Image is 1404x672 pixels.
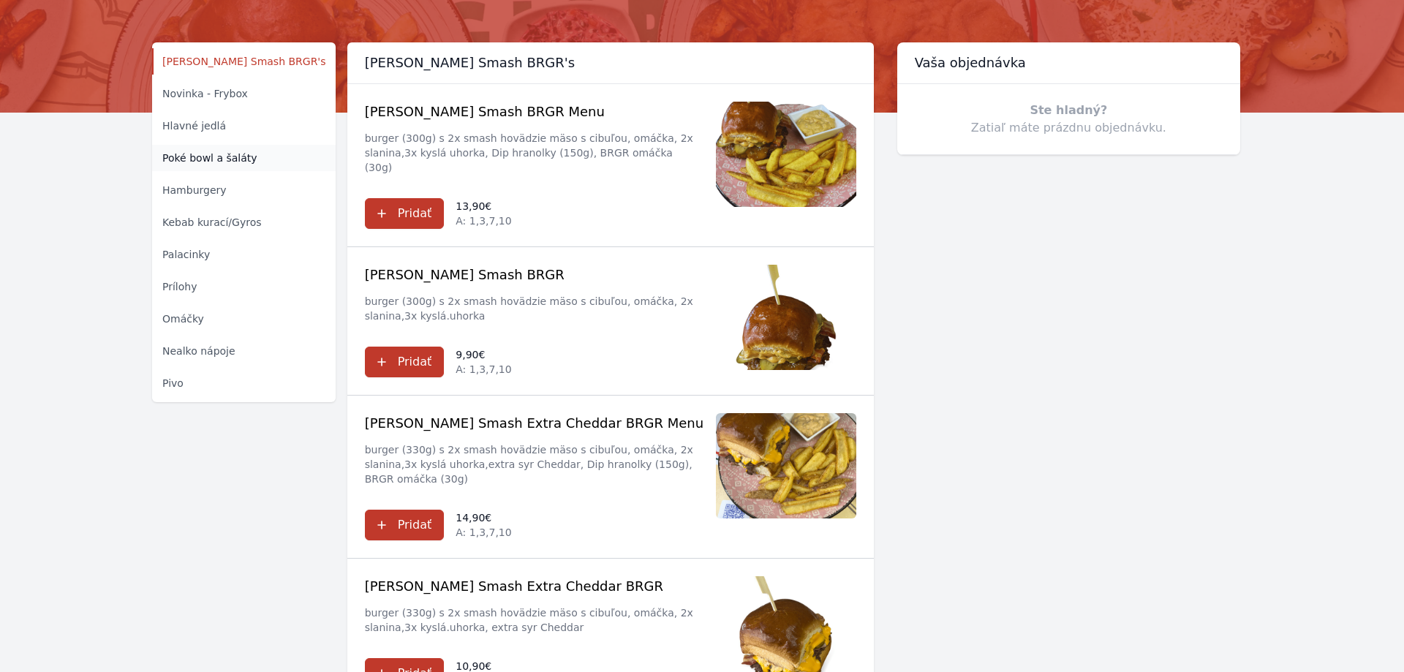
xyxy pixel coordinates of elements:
h2: Vaša objednávka [915,54,1026,72]
a: Kebab kurací/Gyros [152,209,336,235]
span: [PERSON_NAME] Smash BRGR's [162,54,326,69]
a: Poké bowl a šaláty [152,145,336,171]
a: [PERSON_NAME] Smash BRGR's [152,48,336,75]
span: Novinka - Frybox [162,86,248,101]
span: Poké bowl a šaláty [162,151,257,165]
h2: [PERSON_NAME] Smash BRGR's [365,54,856,72]
span: Omáčky [162,312,204,326]
a: Hamburgery [152,177,336,203]
nav: Kategórie [152,42,336,402]
a: Novinka - Frybox [152,80,336,107]
a: [PERSON_NAME] Smash Extra Cheddar BRGR burger (330g) s 2x smash hovädzie mäso s cibuľou, omáčka, ... [365,576,716,635]
span: Ste hladný? [1030,103,1107,117]
a: Pivo [152,370,336,396]
span: Hamburgery [162,183,227,197]
span: Hlavné jedlá [162,118,226,133]
span: Prílohy [162,279,197,294]
a: [PERSON_NAME] Smash BRGR burger (300g) s 2x smash hovädzie mäso s cibuľou, omáčka, 2x slanina,3x ... [365,265,716,323]
a: Hlavné jedlá [152,113,336,139]
a: Nealko nápoje [152,338,336,364]
span: Kebab kurací/Gyros [162,215,262,230]
a: [PERSON_NAME] Smash Extra Cheddar BRGR Menu burger (330g) s 2x smash hovädzie mäso s cibuľou, omá... [365,413,716,486]
a: Omáčky [152,306,336,332]
a: Palacinky [152,241,336,268]
span: Palacinky [162,247,210,262]
a: [PERSON_NAME] Smash BRGR Menu burger (300g) s 2x smash hovädzie mäso s cibuľou, omáčka, 2x slanin... [365,102,716,175]
a: Prílohy [152,273,336,300]
span: Pivo [162,376,184,390]
li: Zatiaľ máte prázdnu objednávku. [897,84,1240,154]
span: Nealko nápoje [162,344,235,358]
